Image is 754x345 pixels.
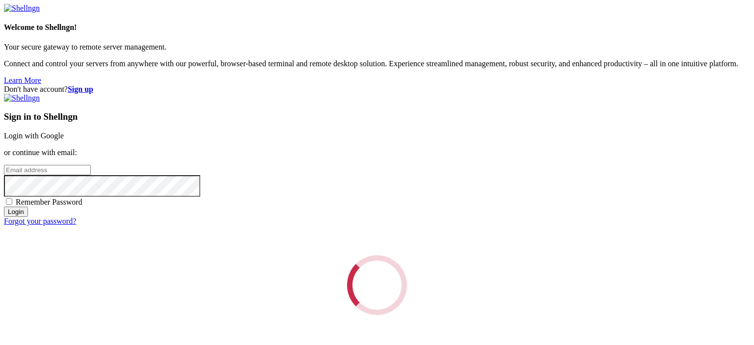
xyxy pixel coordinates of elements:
h3: Sign in to Shellngn [4,111,750,122]
h4: Welcome to Shellngn! [4,23,750,32]
p: Your secure gateway to remote server management. [4,43,750,52]
span: Remember Password [16,198,82,206]
div: Loading... [338,246,416,324]
input: Email address [4,165,91,175]
input: Login [4,207,28,217]
a: Sign up [68,85,93,93]
div: Don't have account? [4,85,750,94]
a: Learn More [4,76,41,84]
p: or continue with email: [4,148,750,157]
input: Remember Password [6,198,12,205]
p: Connect and control your servers from anywhere with our powerful, browser-based terminal and remo... [4,59,750,68]
a: Forgot your password? [4,217,76,225]
a: Login with Google [4,132,64,140]
img: Shellngn [4,94,40,103]
img: Shellngn [4,4,40,13]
